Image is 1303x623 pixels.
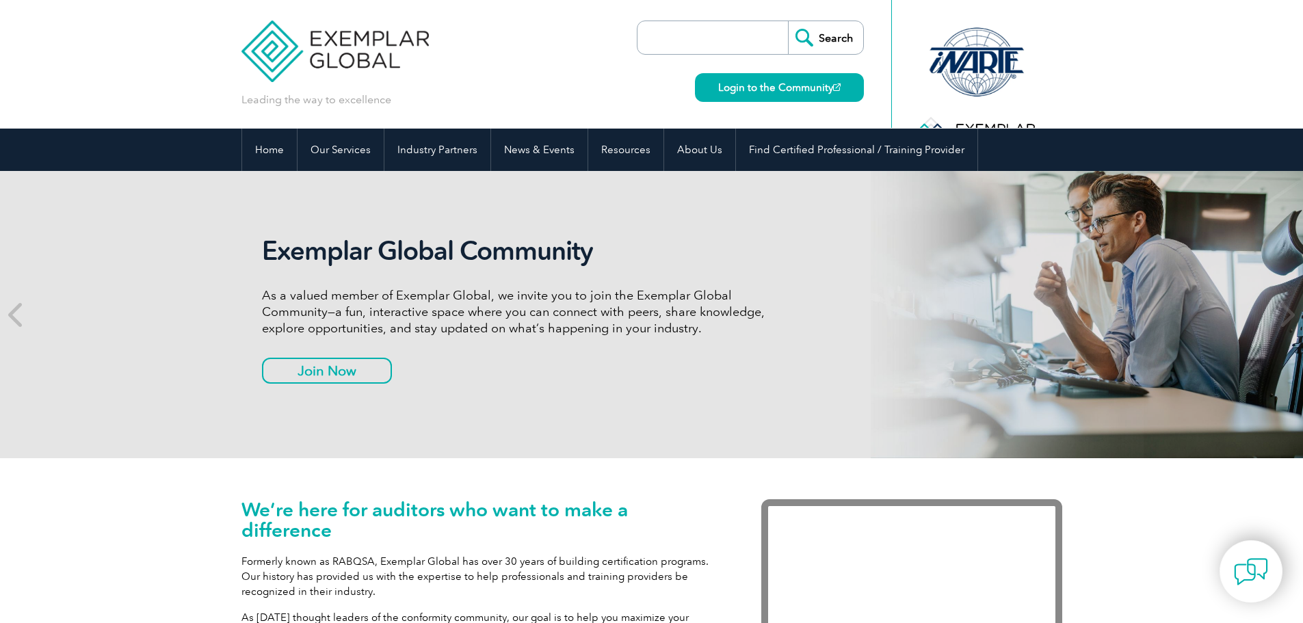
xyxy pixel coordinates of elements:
a: Resources [588,129,663,171]
p: Leading the way to excellence [241,92,391,107]
a: Find Certified Professional / Training Provider [736,129,977,171]
a: Industry Partners [384,129,490,171]
a: Login to the Community [695,73,864,102]
p: As a valued member of Exemplar Global, we invite you to join the Exemplar Global Community—a fun,... [262,287,775,336]
input: Search [788,21,863,54]
p: Formerly known as RABQSA, Exemplar Global has over 30 years of building certification programs. O... [241,554,720,599]
a: Join Now [262,358,392,384]
img: contact-chat.png [1234,555,1268,589]
a: News & Events [491,129,588,171]
h2: Exemplar Global Community [262,235,775,267]
a: Home [242,129,297,171]
a: Our Services [298,129,384,171]
a: About Us [664,129,735,171]
img: open_square.png [833,83,841,91]
h1: We’re here for auditors who want to make a difference [241,499,720,540]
